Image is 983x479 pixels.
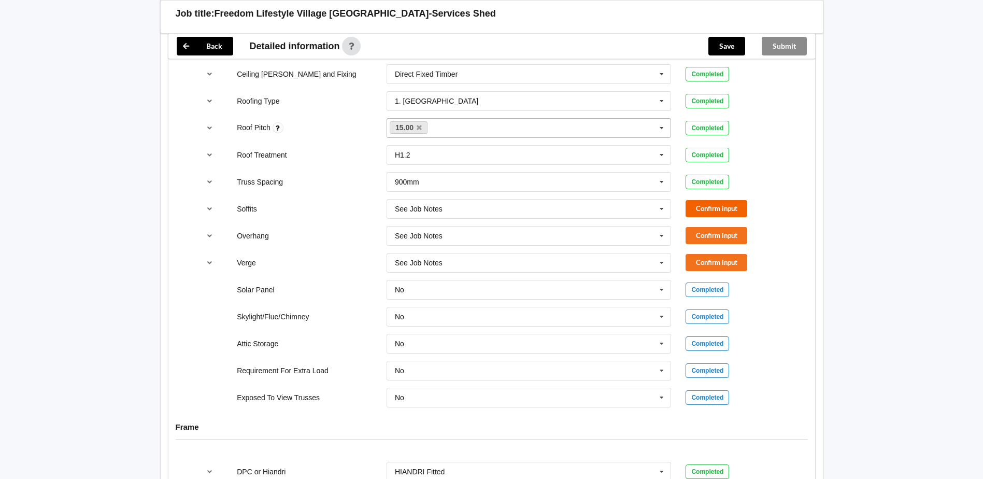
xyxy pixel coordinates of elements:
[395,232,443,239] div: See Job Notes
[686,336,729,351] div: Completed
[395,367,404,374] div: No
[395,394,404,401] div: No
[176,422,808,432] h4: Frame
[686,390,729,405] div: Completed
[237,178,283,186] label: Truss Spacing
[686,227,747,244] button: Confirm input
[237,70,356,78] label: Ceiling [PERSON_NAME] and Fixing
[237,313,309,321] label: Skylight/Flue/Chimney
[200,253,220,272] button: reference-toggle
[395,97,478,105] div: 1. [GEOGRAPHIC_DATA]
[237,259,256,267] label: Verge
[237,97,279,105] label: Roofing Type
[237,232,268,240] label: Overhang
[200,146,220,164] button: reference-toggle
[237,340,278,348] label: Attic Storage
[395,71,458,78] div: Direct Fixed Timber
[200,227,220,245] button: reference-toggle
[686,200,747,217] button: Confirm input
[686,254,747,271] button: Confirm input
[686,67,729,81] div: Completed
[237,205,257,213] label: Soffits
[395,259,443,266] div: See Job Notes
[200,200,220,218] button: reference-toggle
[686,464,729,479] div: Completed
[395,286,404,293] div: No
[237,123,272,132] label: Roof Pitch
[395,313,404,320] div: No
[686,363,729,378] div: Completed
[686,148,729,162] div: Completed
[237,468,286,476] label: DPC or Hiandri
[200,173,220,191] button: reference-toggle
[390,121,428,134] a: 15.00
[395,151,410,159] div: H1.2
[200,92,220,110] button: reference-toggle
[215,8,496,20] h3: Freedom Lifestyle Village [GEOGRAPHIC_DATA]-Services Shed
[200,65,220,83] button: reference-toggle
[395,205,443,213] div: See Job Notes
[176,8,215,20] h3: Job title:
[686,175,729,189] div: Completed
[237,393,320,402] label: Exposed To View Trusses
[395,340,404,347] div: No
[237,286,274,294] label: Solar Panel
[686,121,729,135] div: Completed
[200,119,220,137] button: reference-toggle
[708,37,745,55] button: Save
[686,283,729,297] div: Completed
[686,94,729,108] div: Completed
[237,367,329,375] label: Requirement For Extra Load
[237,151,287,159] label: Roof Treatment
[395,468,445,475] div: HIANDRI Fitted
[686,309,729,324] div: Completed
[395,178,419,186] div: 900mm
[177,37,233,55] button: Back
[250,41,340,51] span: Detailed information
